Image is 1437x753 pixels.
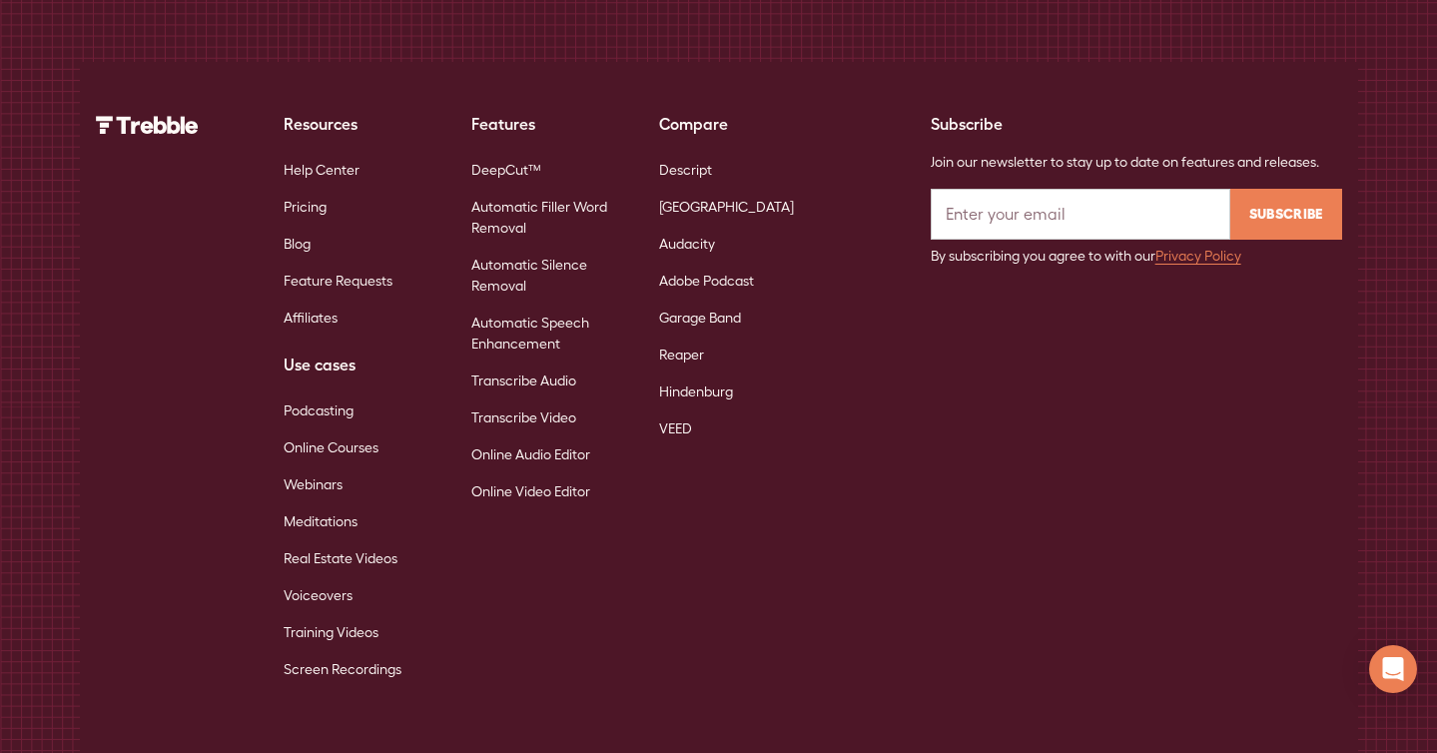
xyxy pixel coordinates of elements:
[284,112,439,136] div: Resources
[284,392,354,429] a: Podcasting
[471,399,576,436] a: Transcribe Video
[284,300,338,337] a: Affiliates
[1155,248,1241,264] a: Privacy Policy
[931,246,1342,267] div: By subscribing you agree to with our
[1369,645,1417,693] div: Open Intercom Messenger
[284,503,358,540] a: Meditations
[931,152,1342,173] div: Join our newsletter to stay up to date on features and releases.
[659,337,704,374] a: Reaper
[471,247,627,305] a: Automatic Silence Removal
[659,263,754,300] a: Adobe Podcast
[659,410,692,447] a: VEED
[284,466,343,503] a: Webinars
[471,305,627,363] a: Automatic Speech Enhancement
[659,374,733,410] a: Hindenburg
[659,152,712,189] a: Descript
[471,112,627,136] div: Features
[471,152,541,189] a: DeepCut™
[96,116,199,134] img: Trebble Logo - AI Podcast Editor
[931,112,1342,136] div: Subscribe
[659,189,794,226] a: [GEOGRAPHIC_DATA]
[284,651,401,688] a: Screen Recordings
[284,226,311,263] a: Blog
[284,189,327,226] a: Pricing
[471,436,590,473] a: Online Audio Editor
[284,152,359,189] a: Help Center
[284,577,353,614] a: Voiceovers
[659,226,715,263] a: Audacity
[931,189,1342,267] form: Email Form
[284,614,378,651] a: Training Videos
[471,189,627,247] a: Automatic Filler Word Removal
[284,263,392,300] a: Feature Requests
[284,540,397,577] a: Real Estate Videos
[284,429,378,466] a: Online Courses
[659,112,815,136] div: Compare
[931,189,1230,240] input: Enter your email
[471,363,576,399] a: Transcribe Audio
[1230,189,1342,240] input: Subscribe
[471,473,590,510] a: Online Video Editor
[284,353,439,376] div: Use cases
[659,300,741,337] a: Garage Band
